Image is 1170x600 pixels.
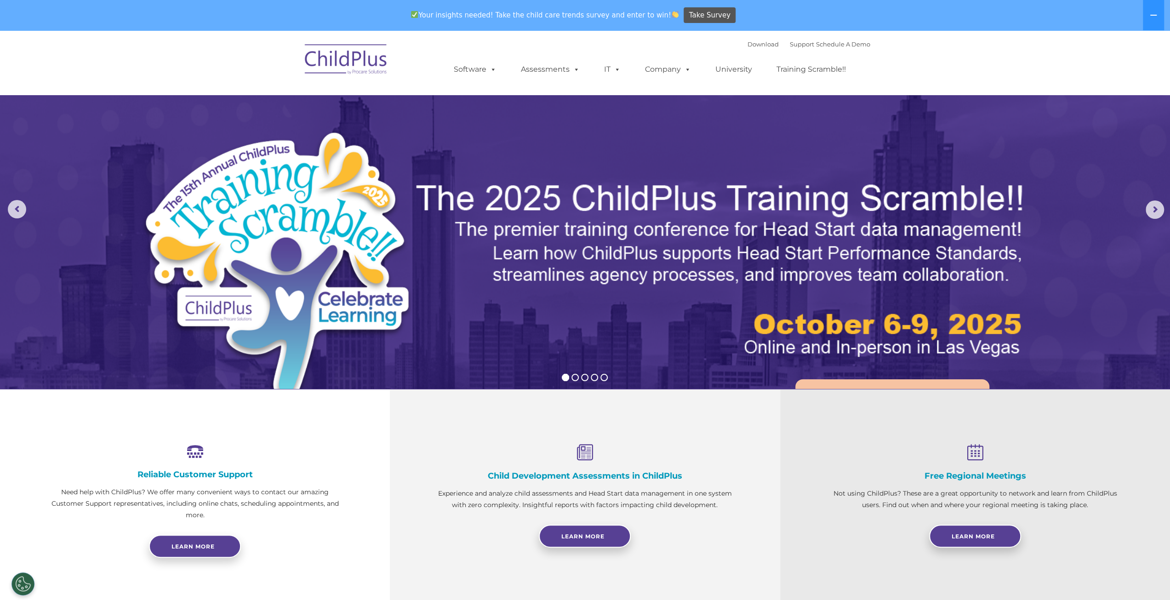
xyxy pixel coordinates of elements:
[790,40,814,48] a: Support
[128,61,156,68] span: Last name
[826,471,1124,481] h4: Free Regional Meetings
[795,379,989,431] a: Learn More
[561,533,605,540] span: Learn More
[689,7,731,23] span: Take Survey
[436,488,734,511] p: Experience and analyze child assessments and Head Start data management in one system with zero c...
[684,7,736,23] a: Take Survey
[706,60,761,79] a: University
[407,6,683,24] span: Your insights needed! Take the child care trends survey and enter to win!
[539,525,631,548] a: Learn More
[512,60,589,79] a: Assessments
[171,543,215,550] span: Learn more
[748,40,779,48] a: Download
[46,469,344,480] h4: Reliable Customer Support
[748,40,870,48] font: |
[300,38,392,84] img: ChildPlus by Procare Solutions
[672,11,679,18] img: 👏
[445,60,506,79] a: Software
[149,535,241,558] a: Learn more
[1020,501,1170,600] iframe: Chat Widget
[952,533,995,540] span: Learn More
[11,572,34,595] button: Cookies Settings
[595,60,630,79] a: IT
[46,486,344,521] p: Need help with ChildPlus? We offer many convenient ways to contact our amazing Customer Support r...
[411,11,418,18] img: ✅
[436,471,734,481] h4: Child Development Assessments in ChildPlus
[826,488,1124,511] p: Not using ChildPlus? These are a great opportunity to network and learn from ChildPlus users. Fin...
[816,40,870,48] a: Schedule A Demo
[128,98,167,105] span: Phone number
[767,60,855,79] a: Training Scramble!!
[929,525,1021,548] a: Learn More
[636,60,700,79] a: Company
